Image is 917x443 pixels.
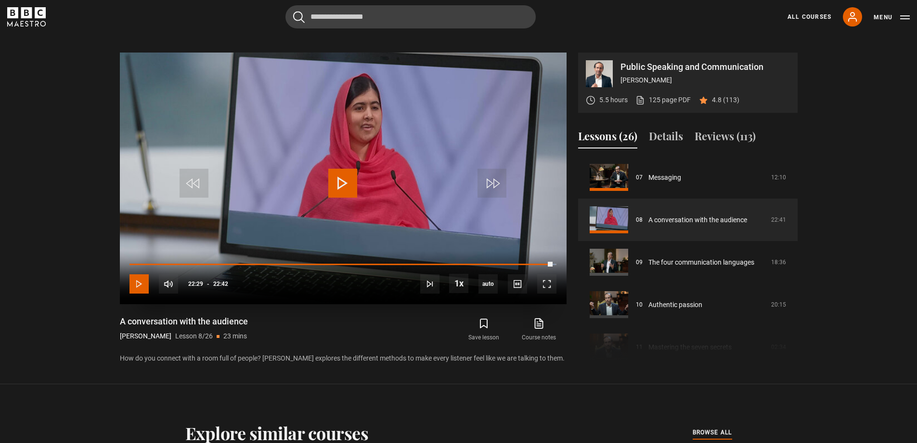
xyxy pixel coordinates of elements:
p: 5.5 hours [599,95,628,105]
a: The four communication languages [648,257,754,268]
span: auto [478,274,498,294]
p: [PERSON_NAME] [620,75,790,85]
a: All Courses [788,13,831,21]
p: [PERSON_NAME] [120,331,171,341]
button: Next Lesson [420,274,439,294]
a: Authentic passion [648,300,702,310]
span: - [207,281,209,287]
span: 22:29 [188,275,203,293]
button: Details [649,128,683,148]
button: Reviews (113) [695,128,756,148]
p: How do you connect with a room full of people? [PERSON_NAME] explores the different methods to ma... [120,353,567,363]
p: 23 mins [223,331,247,341]
h2: Explore similar courses [185,423,369,443]
button: Toggle navigation [874,13,910,22]
div: Progress Bar [129,264,556,266]
a: 125 page PDF [635,95,691,105]
button: Play [129,274,149,294]
button: Fullscreen [537,274,556,294]
button: Lessons (26) [578,128,637,148]
svg: BBC Maestro [7,7,46,27]
button: Mute [159,274,178,294]
a: Messaging [648,173,681,183]
button: Captions [508,274,527,294]
video-js: Video Player [120,53,567,304]
a: A conversation with the audience [648,215,747,225]
a: Course notes [511,316,566,344]
span: browse all [693,428,732,437]
h1: A conversation with the audience [120,316,248,327]
span: 22:42 [213,275,228,293]
p: 4.8 (113) [712,95,739,105]
p: Public Speaking and Communication [620,63,790,71]
input: Search [285,5,536,28]
button: Submit the search query [293,11,305,23]
div: Current quality: 360p [478,274,498,294]
button: Playback Rate [449,274,468,293]
button: Save lesson [456,316,511,344]
p: Lesson 8/26 [175,331,213,341]
a: browse all [693,428,732,438]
